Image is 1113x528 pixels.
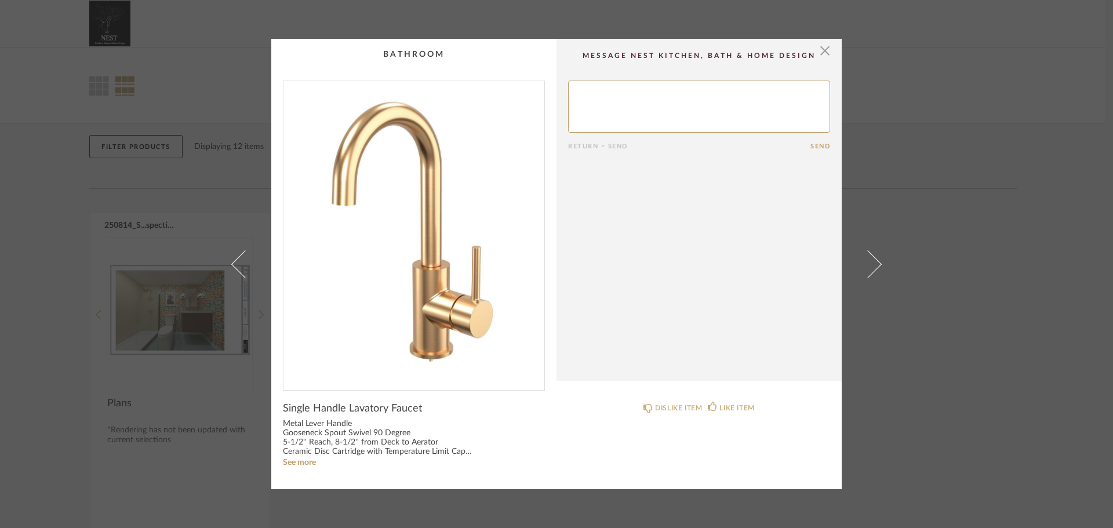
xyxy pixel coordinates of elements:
[719,402,754,414] div: LIKE ITEM
[283,81,544,381] div: 0
[283,402,422,415] span: Single Handle Lavatory Faucet
[810,143,830,150] button: Send
[283,458,316,467] a: See more
[813,39,836,62] button: Close
[283,420,545,457] div: Metal Lever Handle Gooseneck Spout Swivel 90 Degree 5-1/2'' Reach, 8-1/2'' from Deck to Aerator C...
[283,81,544,381] img: 778604a9-6f92-4c48-9d1a-f75d5d200df6_1000x1000.jpg
[655,402,702,414] div: DISLIKE ITEM
[568,143,810,150] div: Return = Send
